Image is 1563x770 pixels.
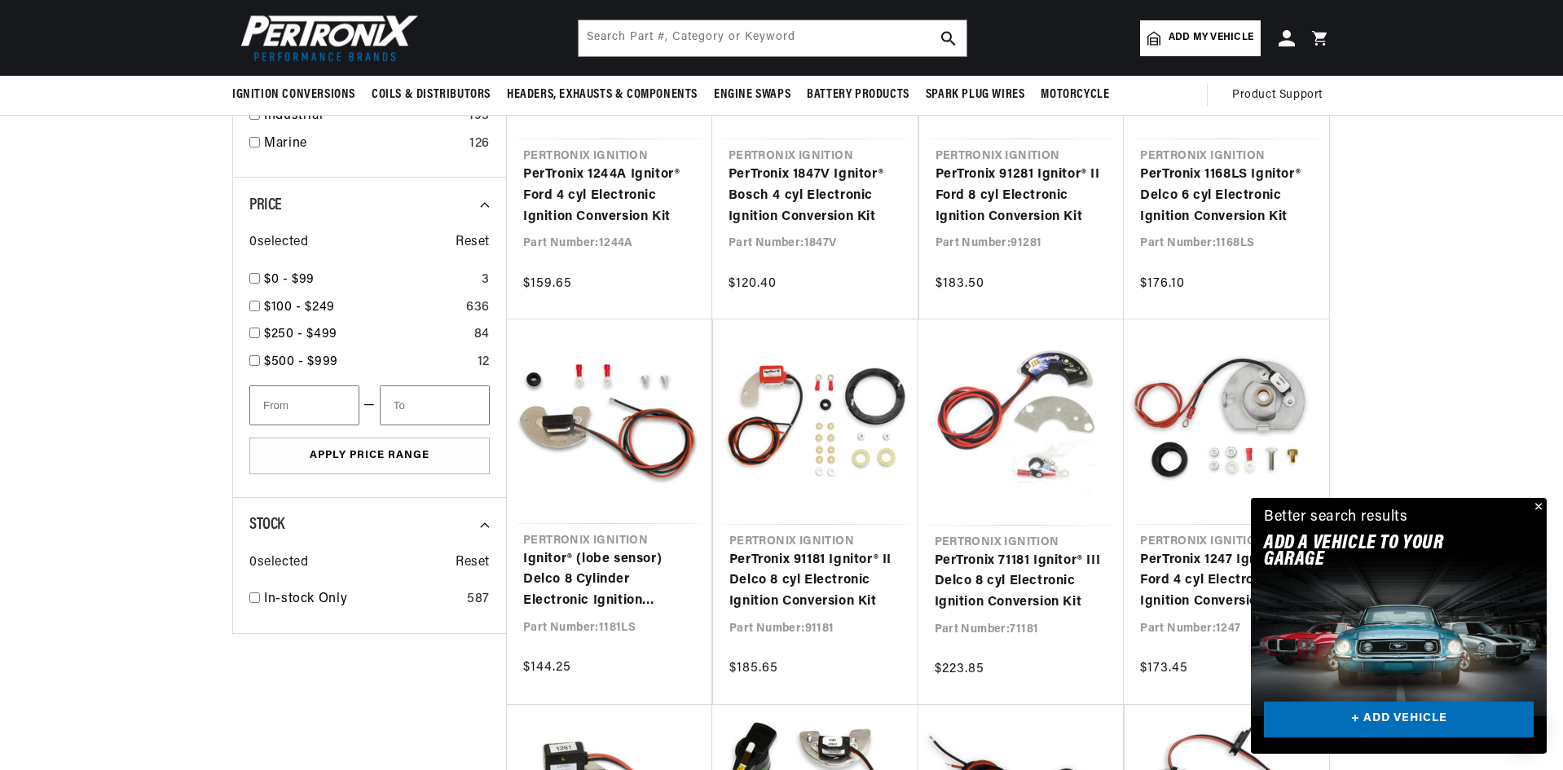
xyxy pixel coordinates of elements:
div: Better search results [1264,506,1408,530]
a: PerTronix 71181 Ignitor® III Delco 8 cyl Electronic Ignition Conversion Kit [935,551,1108,614]
a: + ADD VEHICLE [1264,702,1534,738]
a: Ignitor® (lobe sensor) Delco 8 Cylinder Electronic Ignition Conversion Kit [523,549,695,612]
h2: Add A VEHICLE to your garage [1264,535,1493,569]
a: PerTronix 91181 Ignitor® II Delco 8 cyl Electronic Ignition Conversion Kit [729,550,902,613]
button: Close [1527,498,1547,517]
a: PerTronix 1247 Ignitor® Ford 4 cyl Electronic Ignition Conversion Kit [1140,550,1313,613]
